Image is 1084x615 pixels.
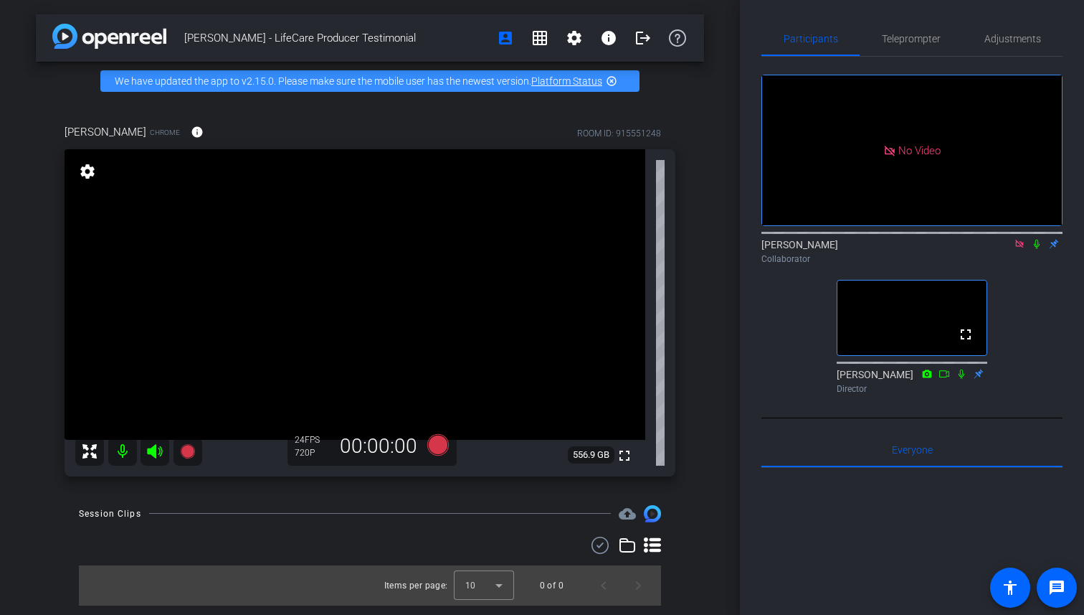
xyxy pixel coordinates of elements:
span: [PERSON_NAME] [65,124,146,140]
span: Chrome [150,127,180,138]
div: [PERSON_NAME] [837,367,987,395]
mat-icon: highlight_off [606,75,617,87]
mat-icon: account_box [497,29,514,47]
span: Participants [784,34,838,44]
mat-icon: grid_on [531,29,548,47]
mat-icon: info [600,29,617,47]
span: [PERSON_NAME] - LifeCare Producer Testimonial [184,24,488,52]
mat-icon: fullscreen [616,447,633,464]
div: Items per page: [384,578,448,593]
span: FPS [305,435,320,445]
div: 24 [295,434,331,446]
mat-icon: fullscreen [957,326,974,343]
a: Platform Status [531,75,602,87]
div: Session Clips [79,507,141,521]
span: Teleprompter [882,34,941,44]
div: [PERSON_NAME] [761,238,1062,266]
span: 556.9 GB [568,446,614,464]
div: 0 of 0 [540,578,564,593]
mat-icon: cloud_upload [619,505,636,522]
div: We have updated the app to v2.15.0. Please make sure the mobile user has the newest version. [100,70,640,92]
div: Collaborator [761,253,1062,266]
mat-icon: accessibility [1002,579,1019,596]
div: Director [837,382,987,395]
img: Session clips [644,505,661,522]
div: 00:00:00 [331,434,427,459]
button: Next page [621,568,655,603]
div: 720P [295,447,331,459]
mat-icon: message [1048,579,1065,596]
span: Adjustments [984,34,1041,44]
span: No Video [898,144,941,156]
span: Destinations for your clips [619,505,636,522]
mat-icon: info [191,126,204,139]
button: Previous page [586,568,621,603]
span: Everyone [892,445,933,455]
mat-icon: settings [566,29,583,47]
img: app-logo [52,24,166,49]
mat-icon: settings [77,163,98,180]
mat-icon: logout [634,29,652,47]
div: ROOM ID: 915551248 [577,127,661,140]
